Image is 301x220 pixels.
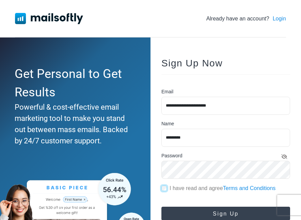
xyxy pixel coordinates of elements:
[15,101,132,146] div: Powerful & cost-effective email marketing tool to make you stand out between mass emails. Backed ...
[15,65,132,101] div: Get Personal to Get Results
[223,185,276,191] a: Terms and Conditions
[161,152,182,159] label: Password
[206,15,286,23] div: Already have an account?
[161,58,223,68] span: Sign Up Now
[273,15,286,23] a: Login
[161,120,174,127] label: Name
[170,184,275,192] label: I have read and agree
[15,13,83,24] img: Mailsoftly
[161,88,173,95] label: Email
[281,154,287,159] i: Hide Password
